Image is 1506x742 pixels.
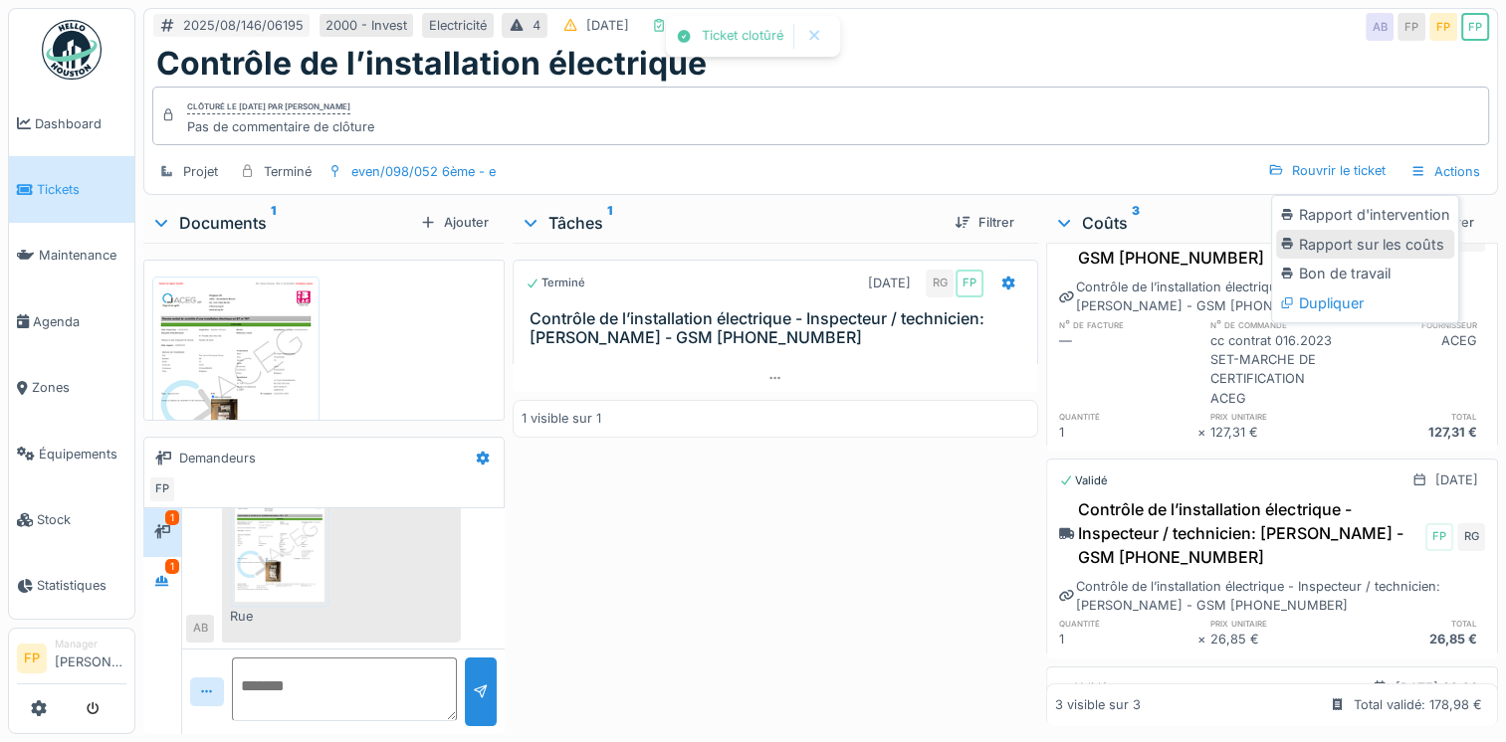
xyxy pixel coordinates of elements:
[222,444,461,643] div: Un nouveau fichier a été ajouté à la conversation par [PERSON_NAME]
[526,275,585,291] div: Terminé
[530,309,1029,347] h3: Contrôle de l’installation électrique - Inspecteur / technicien: [PERSON_NAME] - GSM [PHONE_NUMBER]
[1059,410,1196,423] h6: quantité
[1197,423,1210,442] div: ×
[39,246,126,265] span: Maintenance
[1461,13,1489,41] div: FP
[1059,423,1196,442] div: 1
[1276,230,1454,260] div: Rapport sur les coûts
[151,211,412,235] div: Documents
[37,510,126,529] span: Stock
[157,281,315,485] img: y9ede8rt3sfby4jpmy4gk5x7ujyq
[956,270,983,297] div: FP
[271,211,276,235] sup: 1
[1276,288,1454,318] div: Dupliquer
[586,16,629,35] div: [DATE]
[1209,410,1347,423] h6: prix unitaire
[33,312,126,331] span: Agenda
[165,559,179,574] div: 1
[1435,470,1478,489] div: [DATE]
[235,502,324,602] img: y9ede8rt3sfby4jpmy4gk5x7ujyq
[1457,523,1485,551] div: RG
[702,28,783,45] div: Ticket clotûré
[187,117,374,136] div: Pas de commentaire de clôture
[1132,211,1140,235] sup: 3
[1209,617,1347,630] h6: prix unitaire
[1348,630,1485,649] div: 26,85 €
[32,378,126,397] span: Zones
[230,607,329,626] div: Rue [PERSON_NAME] 98-52.pdf
[1396,678,1478,697] div: [DATE] 08:26
[179,449,256,467] div: Demandeurs
[1197,630,1210,649] div: ×
[39,445,126,464] span: Équipements
[1260,157,1394,184] div: Rouvrir le ticket
[1348,331,1485,408] div: ACEG
[868,274,911,292] div: [DATE]
[926,270,954,297] div: RG
[533,16,540,35] div: 4
[37,180,126,199] span: Tickets
[55,637,126,651] div: Manager
[1276,200,1454,230] div: Rapport d'intervention
[1398,13,1425,41] div: FP
[1348,410,1485,423] h6: total
[55,637,126,679] li: [PERSON_NAME]
[186,615,214,643] div: AB
[1348,423,1485,442] div: 127,31 €
[1425,523,1453,551] div: FP
[156,45,707,83] h1: Contrôle de l’installation électrique
[1059,318,1196,331] h6: n° de facture
[1055,695,1141,714] div: 3 visible sur 3
[264,162,312,181] div: Terminé
[183,162,218,181] div: Projet
[1401,157,1489,186] div: Actions
[1059,630,1196,649] div: 1
[187,100,350,114] div: Clôturé le [DATE] par [PERSON_NAME]
[1059,679,1108,696] div: Validé
[1059,278,1485,315] div: Contrôle de l’installation électrique - Inspecteur / technicien: [PERSON_NAME] - GSM [PHONE_NUMBER]
[412,209,497,236] div: Ajouter
[1429,13,1457,41] div: FP
[1209,318,1347,331] h6: n° de commande
[429,16,487,35] div: Electricité
[1366,13,1394,41] div: AB
[42,20,102,80] img: Badge_color-CXgf-gQk.svg
[1348,617,1485,630] h6: total
[521,211,939,235] div: Tâches
[1059,331,1196,408] div: —
[607,211,612,235] sup: 1
[1209,630,1347,649] div: 26,85 €
[37,576,126,595] span: Statistiques
[165,510,179,525] div: 1
[17,644,47,673] li: FP
[1054,211,1398,235] div: Coûts
[947,209,1022,236] div: Filtrer
[35,114,126,133] span: Dashboard
[183,16,304,35] div: 2025/08/146/06195
[1209,423,1347,442] div: 127,31 €
[1059,472,1108,489] div: Validé
[522,409,601,428] div: 1 visible sur 1
[351,162,496,181] div: even/098/052 6ème - e
[1209,331,1347,408] div: cc contrat 016.2023 SET-MARCHE DE CERTIFICATION ACEG
[325,16,407,35] div: 2000 - Invest
[1059,577,1485,615] div: Contrôle de l’installation électrique - Inspecteur / technicien: [PERSON_NAME] - GSM [PHONE_NUMBER]
[1276,259,1454,288] div: Bon de travail
[148,475,176,503] div: FP
[1059,617,1196,630] h6: quantité
[1354,695,1482,714] div: Total validé: 178,98 €
[1348,318,1485,331] h6: fournisseur
[1059,497,1421,569] div: Contrôle de l’installation électrique - Inspecteur / technicien: [PERSON_NAME] - GSM [PHONE_NUMBER]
